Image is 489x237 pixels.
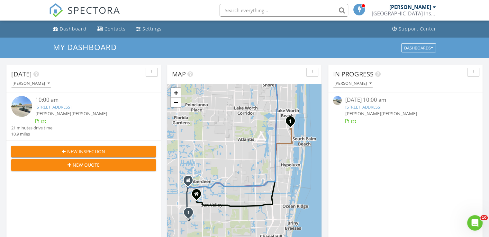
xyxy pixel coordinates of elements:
[381,110,417,117] span: [PERSON_NAME]
[220,4,348,17] input: Search everything...
[11,131,52,137] div: 10.9 miles
[333,79,373,88] button: [PERSON_NAME]
[11,146,156,157] button: New Inspection
[11,96,32,117] img: streetview
[333,96,342,105] img: streetview
[35,104,71,110] a: [STREET_ADDRESS]
[334,81,372,86] div: [PERSON_NAME]
[172,70,186,78] span: Map
[94,23,128,35] a: Contacts
[11,125,52,131] div: 21 minutes drive time
[13,81,50,86] div: [PERSON_NAME]
[404,46,433,50] div: Dashboards
[390,23,439,35] a: Support Center
[480,215,488,220] span: 10
[345,96,466,104] div: [DATE] 10:00 am
[142,26,162,32] div: Settings
[333,70,374,78] span: In Progress
[67,148,105,155] span: New Inspection
[133,23,164,35] a: Settings
[35,96,144,104] div: 10:00 am
[171,88,181,98] a: Zoom in
[73,162,100,168] span: New Quote
[372,10,436,17] div: 5th Avenue Building Inspections, Inc.
[49,3,63,17] img: The Best Home Inspection Software - Spectora
[104,26,126,32] div: Contacts
[188,180,192,184] div: 7456 Liverpool Court, Boynton Beach FL 33472
[49,9,120,22] a: SPECTORA
[35,110,71,117] span: [PERSON_NAME]
[290,121,294,125] div: 1131 S N St, Lake Worth Beach, FL 33460
[50,23,89,35] a: Dashboard
[68,3,120,17] span: SPECTORA
[187,211,190,215] i: 1
[11,159,156,171] button: New Quote
[171,98,181,107] a: Zoom out
[188,212,192,216] div: 7419 Twin Falls Dr, Boynton Beach, FL 33437
[60,26,86,32] div: Dashboard
[333,96,478,125] a: [DATE] 10:00 am [STREET_ADDRESS] [PERSON_NAME][PERSON_NAME]
[53,42,117,52] span: My Dashboard
[399,26,436,32] div: Support Center
[196,194,200,198] div: 6871 Beacon Hollow Turn, Boynton Beach FL 33437
[11,79,51,88] button: [PERSON_NAME]
[401,43,436,52] button: Dashboards
[289,119,292,124] i: 1
[345,104,381,110] a: [STREET_ADDRESS]
[389,4,431,10] div: [PERSON_NAME]
[345,110,381,117] span: [PERSON_NAME]
[11,70,32,78] span: [DATE]
[71,110,107,117] span: [PERSON_NAME]
[467,215,483,231] iframe: Intercom live chat
[11,96,156,137] a: 10:00 am [STREET_ADDRESS] [PERSON_NAME][PERSON_NAME] 21 minutes drive time 10.9 miles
